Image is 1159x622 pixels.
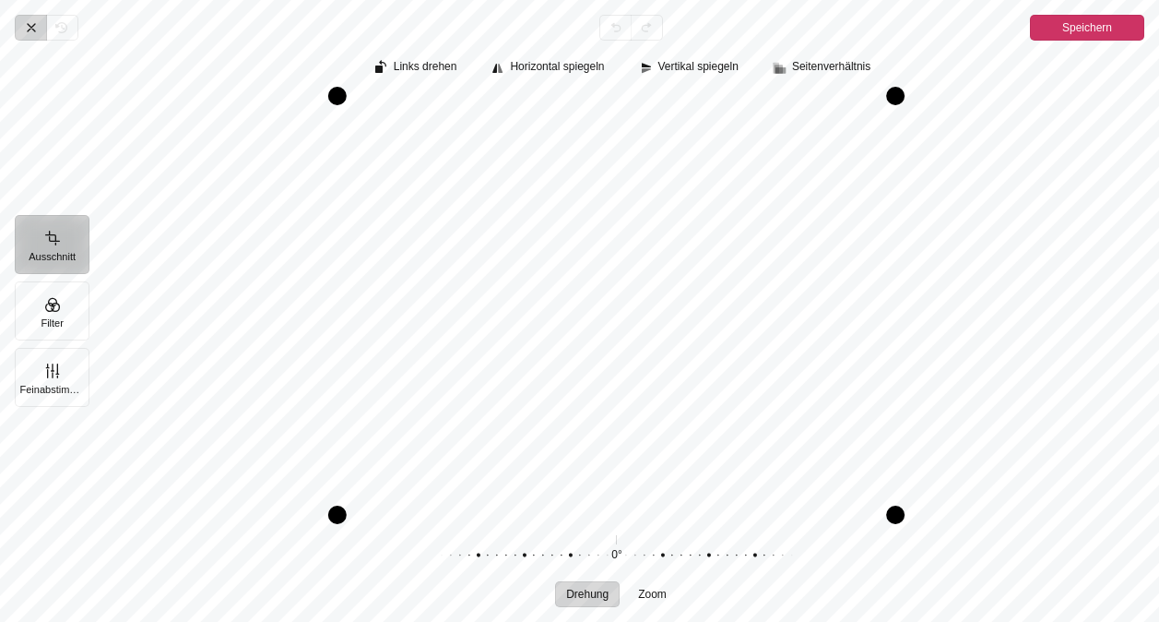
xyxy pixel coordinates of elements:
button: Speichern [1030,15,1144,41]
div: Drag left [328,96,347,515]
span: Zoom [638,589,667,600]
span: Seitenverhältnis [792,61,870,73]
button: Links drehen [366,55,468,81]
div: Drag top [337,87,895,105]
div: Drag bottom [337,506,895,524]
span: Speichern [1062,17,1112,39]
span: Drehung [566,589,609,600]
span: Links drehen [394,61,457,73]
span: Horizontal spiegeln [510,61,604,73]
button: Seitenverhältnis [764,55,881,81]
div: Drag right [886,96,905,515]
button: Ausschnitt [15,215,89,274]
span: Vertikal spiegeln [658,61,739,73]
button: Feinabstimmung [15,348,89,407]
button: Horizontal spiegeln [482,55,615,81]
button: Filter [15,281,89,341]
div: Ausschnitt [89,41,1159,622]
button: Vertikal spiegeln [631,55,750,81]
